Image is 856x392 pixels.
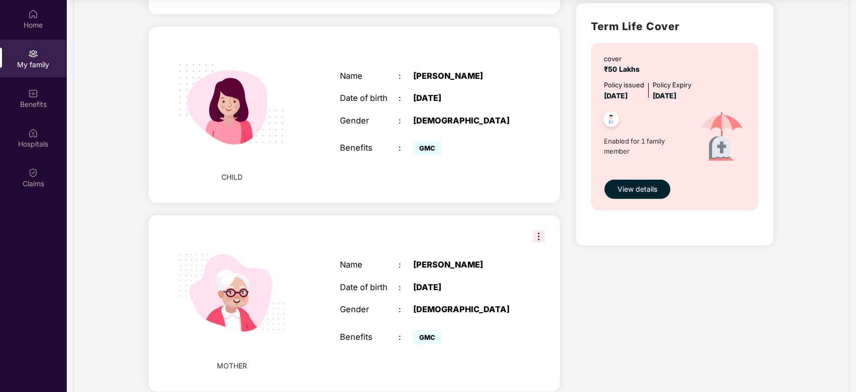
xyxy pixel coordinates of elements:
h2: Term Life Cover [591,18,758,35]
div: Date of birth [340,283,398,292]
div: [DATE] [413,93,516,103]
div: : [399,143,413,153]
span: [DATE] [653,91,676,100]
div: : [399,260,413,270]
div: : [399,332,413,342]
img: svg+xml;base64,PHN2ZyB4bWxucz0iaHR0cDovL3d3dy53My5vcmcvMjAwMC9zdmciIHdpZHRoPSIyMjQiIGhlaWdodD0iMT... [165,225,300,360]
img: svg+xml;base64,PHN2ZyB4bWxucz0iaHR0cDovL3d3dy53My5vcmcvMjAwMC9zdmciIHdpZHRoPSI0OC45NDMiIGhlaWdodD... [599,108,624,133]
span: ₹50 Lakhs [604,65,644,73]
span: GMC [413,141,441,155]
div: Benefits [340,332,398,342]
div: [PERSON_NAME] [413,71,516,81]
div: Gender [340,116,398,125]
div: : [399,116,413,125]
img: svg+xml;base64,PHN2ZyBpZD0iSG9zcGl0YWxzIiB4bWxucz0iaHR0cDovL3d3dy53My5vcmcvMjAwMC9zdmciIHdpZHRoPS... [28,128,38,138]
div: [PERSON_NAME] [413,260,516,270]
div: [DEMOGRAPHIC_DATA] [413,116,516,125]
div: Date of birth [340,93,398,103]
img: icon [688,101,756,175]
div: cover [604,54,644,64]
button: View details [604,179,671,199]
div: [DATE] [413,283,516,292]
div: Policy issued [604,80,644,90]
div: : [399,305,413,314]
div: : [399,71,413,81]
div: : [399,283,413,292]
div: [DEMOGRAPHIC_DATA] [413,305,516,314]
img: svg+xml;base64,PHN2ZyBpZD0iQmVuZWZpdHMiIHhtbG5zPSJodHRwOi8vd3d3LnczLm9yZy8yMDAwL3N2ZyIgd2lkdGg9Ij... [28,88,38,98]
div: Policy Expiry [653,80,691,90]
span: [DATE] [604,91,628,100]
div: Name [340,260,398,270]
img: svg+xml;base64,PHN2ZyB3aWR0aD0iMzIiIGhlaWdodD0iMzIiIHZpZXdCb3g9IjAgMCAzMiAzMiIgZmlsbD0ibm9uZSIgeG... [533,230,545,242]
div: : [399,93,413,103]
img: svg+xml;base64,PHN2ZyB4bWxucz0iaHR0cDovL3d3dy53My5vcmcvMjAwMC9zdmciIHdpZHRoPSIyMjQiIGhlaWdodD0iMT... [165,37,300,172]
span: View details [618,184,657,195]
img: svg+xml;base64,PHN2ZyB3aWR0aD0iMjAiIGhlaWdodD0iMjAiIHZpZXdCb3g9IjAgMCAyMCAyMCIgZmlsbD0ibm9uZSIgeG... [28,49,38,59]
div: Benefits [340,143,398,153]
img: svg+xml;base64,PHN2ZyBpZD0iSG9tZSIgeG1sbnM9Imh0dHA6Ly93d3cudzMub3JnLzIwMDAvc3ZnIiB3aWR0aD0iMjAiIG... [28,9,38,19]
img: svg+xml;base64,PHN2ZyBpZD0iQ2xhaW0iIHhtbG5zPSJodHRwOi8vd3d3LnczLm9yZy8yMDAwL3N2ZyIgd2lkdGg9IjIwIi... [28,168,38,178]
span: MOTHER [217,360,247,371]
span: CHILD [221,172,242,183]
span: GMC [413,330,441,344]
div: Name [340,71,398,81]
div: Gender [340,305,398,314]
span: Enabled for 1 family member [604,136,687,157]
